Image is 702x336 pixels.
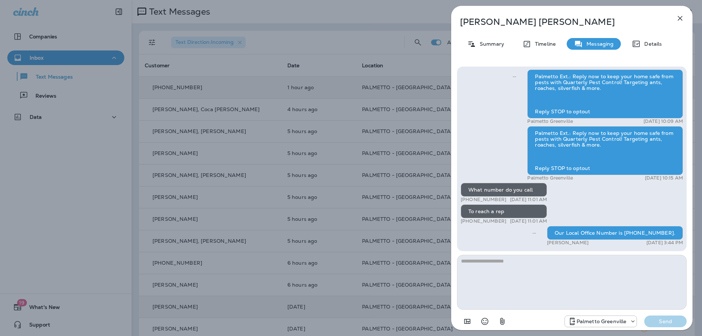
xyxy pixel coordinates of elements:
div: To reach a rep [461,204,547,218]
p: [DATE] 10:15 AM [645,175,683,181]
p: [PERSON_NAME] [547,240,589,246]
p: Details [641,41,662,47]
button: Add in a premade template [460,314,475,329]
span: Sent [532,229,536,236]
p: [DATE] 3:44 PM [646,240,683,246]
div: What number do you call [461,183,547,197]
span: Sent [513,73,516,79]
p: Messaging [583,41,614,47]
div: Palmetto Ext.: Reply now to keep your home safe from pests with Quarterly Pest Control! Targeting... [527,69,683,118]
p: Palmetto Greenville [577,318,627,324]
p: Timeline [531,41,556,47]
div: +1 (864) 385-1074 [565,317,637,326]
p: Palmetto Greenville [527,118,573,124]
p: Summary [476,41,504,47]
p: Palmetto Greenville [527,175,573,181]
button: Select an emoji [478,314,492,329]
div: Palmetto Ext.: Reply now to keep your home safe from pests with Quarterly Pest Control! Targeting... [527,126,683,175]
p: [DATE] 10:09 AM [643,118,683,124]
p: [DATE] 11:01 AM [510,197,547,203]
p: [PHONE_NUMBER] [461,197,506,203]
div: Our Local Office Number is [PHONE_NUMBER]. [547,226,683,240]
p: [PHONE_NUMBER] [461,218,506,224]
p: [PERSON_NAME] [PERSON_NAME] [460,17,660,27]
p: [DATE] 11:01 AM [510,218,547,224]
